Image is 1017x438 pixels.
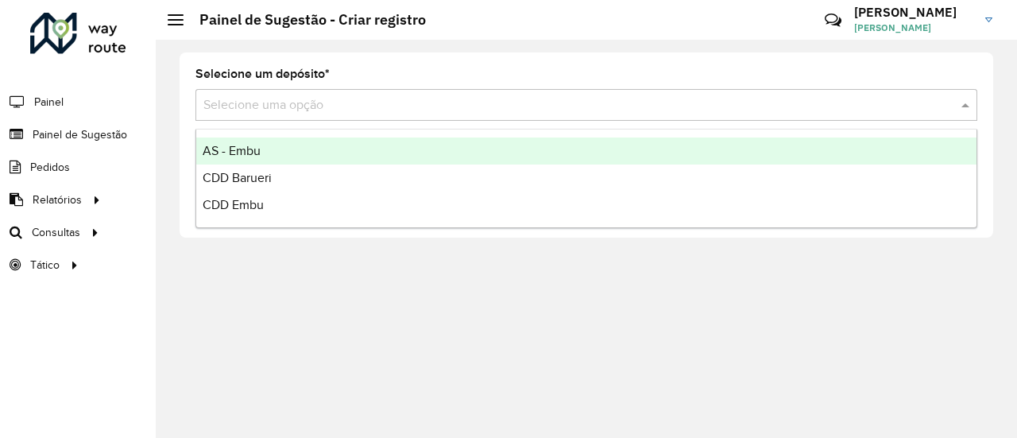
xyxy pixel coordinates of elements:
span: CDD Embu [203,198,264,211]
ng-dropdown-panel: Options list [195,129,977,228]
a: Contato Rápido [816,3,850,37]
span: AS - Embu [203,144,261,157]
span: Consultas [32,224,80,241]
span: Relatórios [33,192,82,208]
span: [PERSON_NAME] [854,21,973,35]
span: Pedidos [30,159,70,176]
span: Painel [34,94,64,110]
label: Selecione um depósito [195,64,330,83]
span: CDD Barueri [203,171,272,184]
h3: [PERSON_NAME] [854,5,973,20]
h2: Painel de Sugestão - Criar registro [184,11,426,29]
span: Painel de Sugestão [33,126,127,143]
span: Tático [30,257,60,273]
